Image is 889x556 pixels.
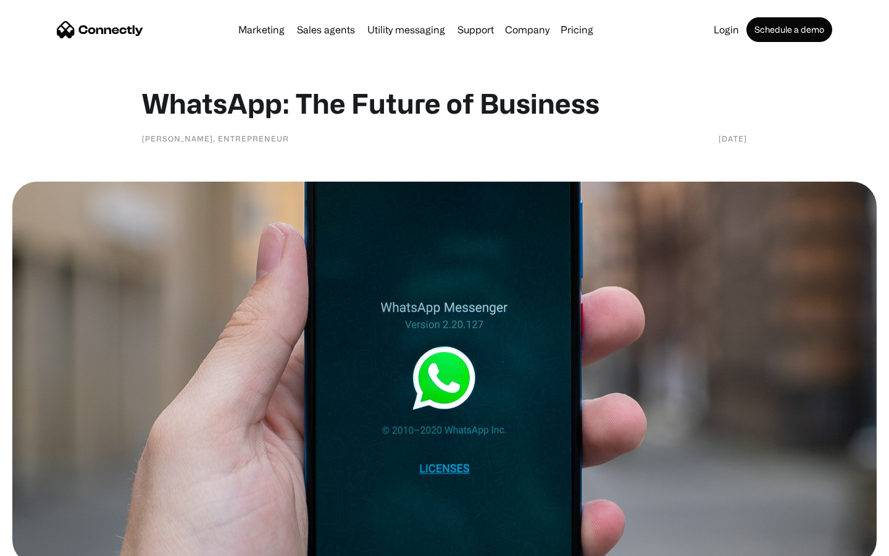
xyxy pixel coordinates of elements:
a: Utility messaging [362,25,450,35]
div: [DATE] [719,132,747,145]
a: home [57,20,143,39]
div: Company [501,21,553,38]
div: [PERSON_NAME], Entrepreneur [142,132,289,145]
a: Support [453,25,499,35]
ul: Language list [25,534,74,552]
a: Marketing [233,25,290,35]
a: Sales agents [292,25,360,35]
a: Schedule a demo [746,17,832,42]
aside: Language selected: English [12,534,74,552]
div: Company [505,21,549,38]
h1: WhatsApp: The Future of Business [142,86,747,120]
a: Pricing [556,25,598,35]
a: Login [709,25,744,35]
